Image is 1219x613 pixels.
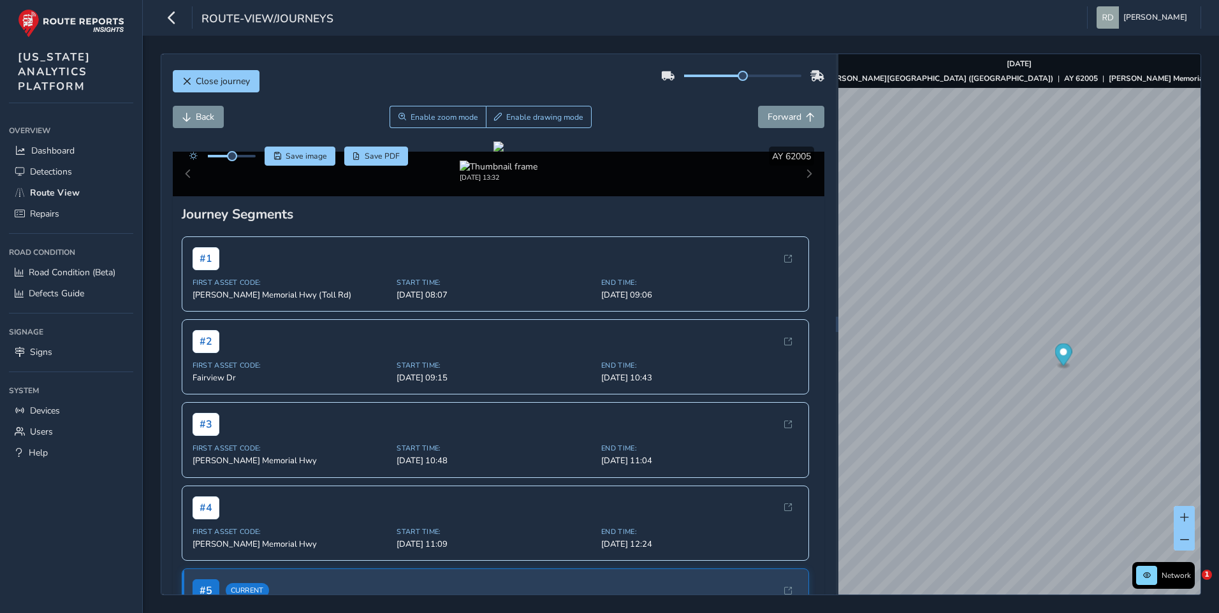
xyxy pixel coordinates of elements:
[193,289,390,301] span: [PERSON_NAME] Memorial Hwy (Toll Rd)
[1162,570,1191,581] span: Network
[486,106,592,128] button: Draw
[344,147,409,166] button: PDF
[1064,73,1098,83] strong: AY 62005
[193,413,219,436] span: # 3
[29,447,48,459] span: Help
[397,361,594,370] span: Start Time:
[193,444,390,453] span: First Asset Code:
[173,106,224,128] button: Back
[29,266,115,278] span: Road Condition (Beta)
[9,262,133,283] a: Road Condition (Beta)
[460,161,537,173] img: Thumbnail frame
[601,527,798,537] span: End Time:
[397,278,594,287] span: Start Time:
[29,287,84,299] span: Defects Guide
[18,50,91,94] span: [US_STATE] ANALYTICS PLATFORM
[9,121,133,140] div: Overview
[397,538,594,550] span: [DATE] 11:09
[30,346,52,358] span: Signs
[201,11,333,29] span: route-view/journeys
[768,111,801,123] span: Forward
[193,496,219,519] span: # 4
[193,372,390,384] span: Fairview Dr
[31,145,75,157] span: Dashboard
[460,173,537,182] div: [DATE] 13:32
[1097,6,1119,29] img: diamond-layout
[397,444,594,453] span: Start Time:
[782,73,1053,83] strong: ASSET NO. [PERSON_NAME][GEOGRAPHIC_DATA] ([GEOGRAPHIC_DATA])
[30,208,59,220] span: Repairs
[9,342,133,363] a: Signs
[9,400,133,421] a: Devices
[1007,59,1032,69] strong: [DATE]
[226,583,269,598] span: Current
[193,538,390,550] span: [PERSON_NAME] Memorial Hwy
[411,112,478,122] span: Enable zoom mode
[9,283,133,304] a: Defects Guide
[182,205,816,223] div: Journey Segments
[601,372,798,384] span: [DATE] 10:43
[601,361,798,370] span: End Time:
[1055,343,1072,370] div: Map marker
[601,289,798,301] span: [DATE] 09:06
[9,442,133,463] a: Help
[196,111,214,123] span: Back
[193,361,390,370] span: First Asset Code:
[193,455,390,466] span: [PERSON_NAME] Memorial Hwy
[601,278,798,287] span: End Time:
[1097,6,1192,29] button: [PERSON_NAME]
[390,106,486,128] button: Zoom
[365,151,400,161] span: Save PDF
[397,372,594,384] span: [DATE] 09:15
[397,289,594,301] span: [DATE] 08:07
[772,150,811,162] span: AY 62005
[9,421,133,442] a: Users
[196,75,250,87] span: Close journey
[173,70,259,92] button: Close journey
[18,9,124,38] img: rr logo
[601,444,798,453] span: End Time:
[265,147,335,166] button: Save
[9,203,133,224] a: Repairs
[193,527,390,537] span: First Asset Code:
[30,405,60,417] span: Devices
[758,106,824,128] button: Forward
[30,426,53,438] span: Users
[601,538,798,550] span: [DATE] 12:24
[9,140,133,161] a: Dashboard
[601,455,798,466] span: [DATE] 11:04
[397,527,594,537] span: Start Time:
[1123,6,1187,29] span: [PERSON_NAME]
[286,151,327,161] span: Save image
[30,166,72,178] span: Detections
[9,182,133,203] a: Route View
[9,161,133,182] a: Detections
[193,579,219,602] span: # 5
[30,187,80,199] span: Route View
[9,243,133,262] div: Road Condition
[506,112,583,122] span: Enable drawing mode
[9,381,133,400] div: System
[193,330,219,353] span: # 2
[193,247,219,270] span: # 1
[1202,570,1212,580] span: 1
[397,455,594,466] span: [DATE] 10:48
[9,322,133,342] div: Signage
[193,278,390,287] span: First Asset Code:
[1176,570,1206,600] iframe: Intercom live chat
